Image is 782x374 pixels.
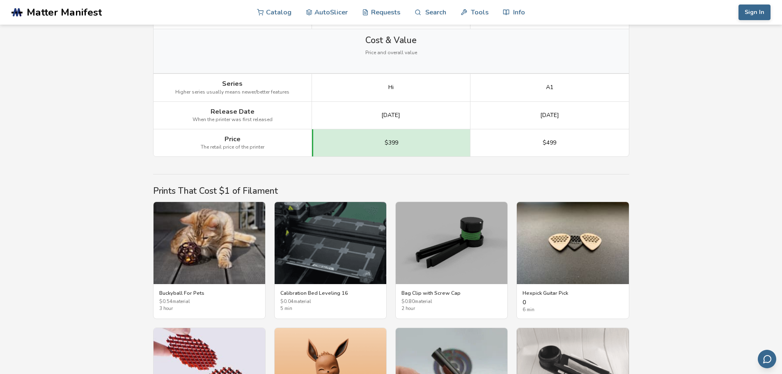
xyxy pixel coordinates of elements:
[758,350,776,368] button: Send feedback via email
[516,202,629,319] a: Hexpick Guitar PickHexpick Guitar Pick06 min
[365,50,417,56] span: Price and overall value
[159,306,259,312] span: 3 hour
[280,290,381,296] h3: Calibration Bed Leveling 16
[153,202,266,319] a: Buckyball For PetsBuckyball For Pets$0.54material3 hour
[365,35,417,45] span: Cost & Value
[385,140,398,146] span: $399
[396,202,507,284] img: Bag Clip with Screw Cap
[27,7,102,18] span: Matter Manifest
[275,202,386,284] img: Calibration Bed Leveling 16
[274,202,387,319] a: Calibration Bed Leveling 16Calibration Bed Leveling 16$0.04material5 min
[517,202,628,284] img: Hexpick Guitar Pick
[193,117,273,123] span: When the printer was first released
[280,299,381,305] span: $ 0.04 material
[523,307,623,313] span: 6 min
[543,140,556,146] span: $499
[395,202,508,319] a: Bag Clip with Screw CapBag Clip with Screw Cap$0.80material2 hour
[401,299,502,305] span: $ 0.80 material
[153,186,629,196] h2: Prints That Cost $1 of Filament
[211,108,255,115] span: Release Date
[159,299,259,305] span: $ 0.54 material
[225,135,241,143] span: Price
[523,290,623,296] h3: Hexpick Guitar Pick
[175,89,289,95] span: Higher series usually means newer/better features
[280,306,381,312] span: 5 min
[201,145,264,150] span: The retail price of the printer
[154,202,265,284] img: Buckyball For Pets
[401,290,502,296] h3: Bag Clip with Screw Cap
[388,84,394,91] span: Hi
[546,84,553,91] span: A1
[381,112,400,119] span: [DATE]
[222,80,243,87] span: Series
[401,306,502,312] span: 2 hour
[523,299,623,312] div: 0
[540,112,559,119] span: [DATE]
[738,5,771,20] button: Sign In
[159,290,259,296] h3: Buckyball For Pets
